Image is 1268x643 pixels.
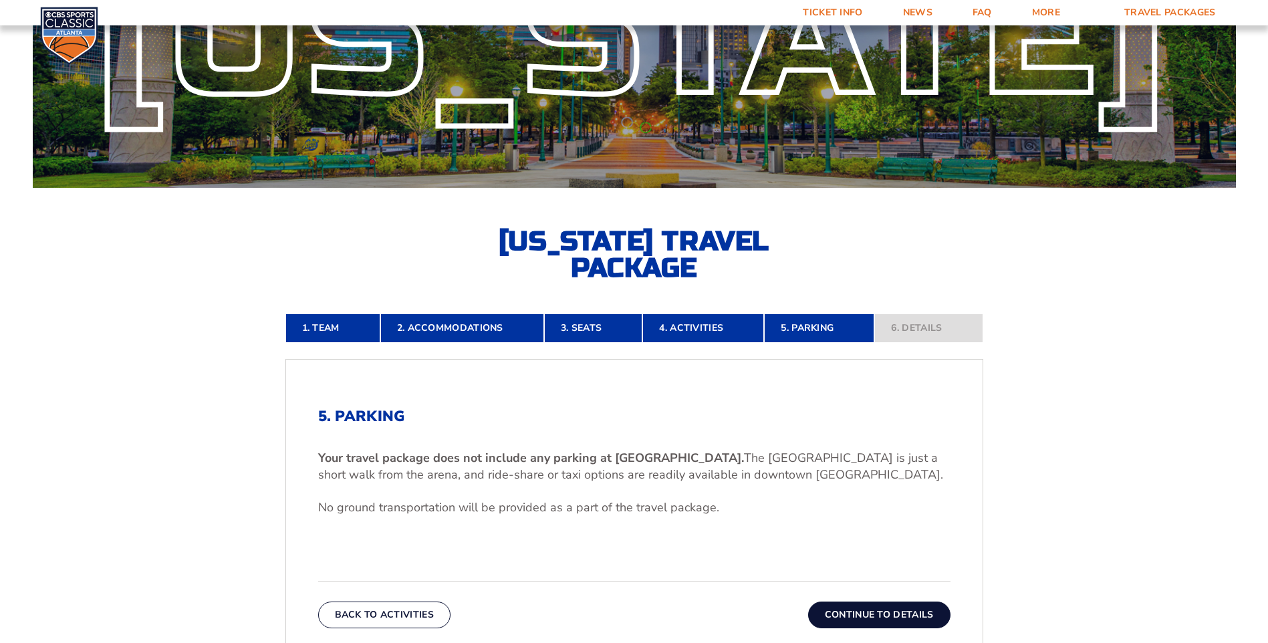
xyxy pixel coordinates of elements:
a: 4. Activities [642,313,764,343]
button: Back To Activities [318,602,451,628]
img: CBS Sports Classic [40,7,98,65]
button: Continue To Details [808,602,950,628]
a: 1. Team [285,313,380,343]
h2: 5. Parking [318,408,950,425]
p: The [GEOGRAPHIC_DATA] is just a short walk from the arena, and ride-share or taxi options are rea... [318,450,950,483]
a: 3. Seats [544,313,642,343]
p: No ground transportation will be provided as a part of the travel package. [318,499,950,516]
h2: [US_STATE] Travel Package [487,228,781,281]
b: Your travel package does not include any parking at [GEOGRAPHIC_DATA]. [318,450,744,466]
a: 2. Accommodations [380,313,544,343]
